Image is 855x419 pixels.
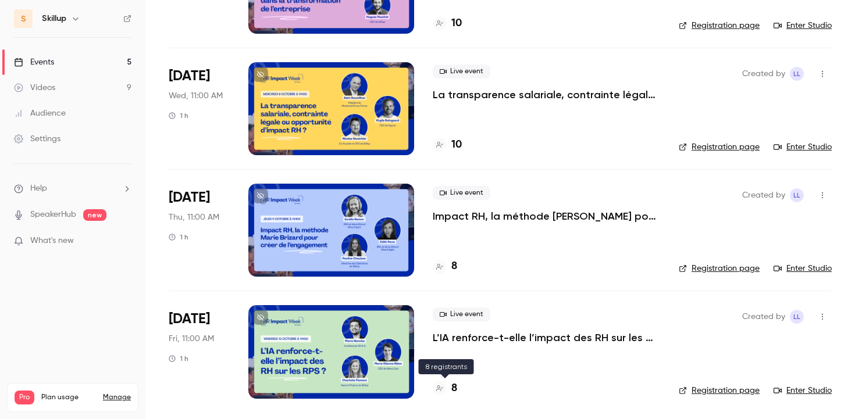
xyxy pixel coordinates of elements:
[169,67,210,85] span: [DATE]
[679,385,760,396] a: Registration page
[169,188,210,207] span: [DATE]
[742,310,785,324] span: Created by
[433,137,462,153] a: 10
[451,259,457,274] h4: 8
[169,184,230,277] div: Oct 9 Thu, 11:00 AM (Europe/Paris)
[790,67,804,81] span: Louise Le Guillou
[451,16,462,31] h4: 10
[117,236,131,246] iframe: Noticeable Trigger
[433,65,490,78] span: Live event
[169,310,210,328] span: [DATE]
[742,188,785,202] span: Created by
[793,67,800,81] span: LL
[433,88,660,102] a: La transparence salariale, contrainte légale ou opportunité d’impact RH ?
[14,133,60,145] div: Settings
[433,259,457,274] a: 8
[433,16,462,31] a: 10
[433,209,660,223] a: Impact RH, la méthode [PERSON_NAME] pour créer de l’engagement
[774,263,832,274] a: Enter Studio
[30,235,74,247] span: What's new
[169,212,219,223] span: Thu, 11:00 AM
[679,141,760,153] a: Registration page
[83,209,106,221] span: new
[790,188,804,202] span: Louise Le Guillou
[774,20,832,31] a: Enter Studio
[169,62,230,155] div: Oct 8 Wed, 11:00 AM (Europe/Paris)
[793,188,800,202] span: LL
[793,310,800,324] span: LL
[790,310,804,324] span: Louise Le Guillou
[14,56,54,68] div: Events
[774,385,832,396] a: Enter Studio
[679,20,760,31] a: Registration page
[774,141,832,153] a: Enter Studio
[169,305,230,398] div: Oct 10 Fri, 11:00 AM (Europe/Paris)
[742,67,785,81] span: Created by
[169,90,223,102] span: Wed, 11:00 AM
[14,182,131,195] li: help-dropdown-opener
[42,13,66,24] h6: Skillup
[169,354,188,363] div: 1 h
[433,186,490,200] span: Live event
[14,108,66,119] div: Audience
[30,182,47,195] span: Help
[14,82,55,94] div: Videos
[103,393,131,402] a: Manage
[433,307,490,321] span: Live event
[15,391,34,404] span: Pro
[30,209,76,221] a: SpeakerHub
[433,331,660,345] a: L’IA renforce-t-elle l’impact des RH sur les RPS ?
[451,137,462,153] h4: 10
[169,333,214,345] span: Fri, 11:00 AM
[169,111,188,120] div: 1 h
[169,232,188,242] div: 1 h
[21,13,26,25] span: S
[433,381,457,396] a: 8
[679,263,760,274] a: Registration page
[41,393,96,402] span: Plan usage
[451,381,457,396] h4: 8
